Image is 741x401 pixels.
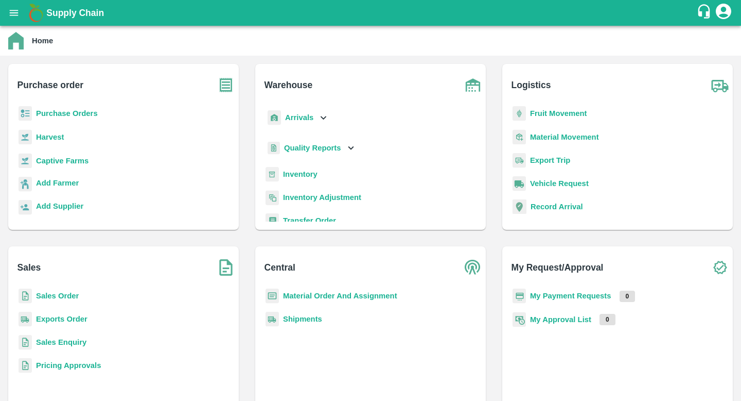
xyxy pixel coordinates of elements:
[26,3,46,23] img: logo
[531,203,583,211] a: Record Arrival
[266,213,279,228] img: whTransfer
[8,32,24,49] img: home
[46,8,104,18] b: Supply Chain
[213,255,239,280] img: soSales
[36,177,79,191] a: Add Farmer
[530,109,587,118] a: Fruit Movement
[213,72,239,98] img: purchase
[266,167,279,182] img: whInventory
[460,255,486,280] img: central
[513,106,526,121] img: fruit
[36,157,89,165] a: Captive Farms
[283,170,317,178] a: Inventory
[513,199,526,214] img: recordArrival
[19,335,32,350] img: sales
[530,179,589,188] a: Vehicle Request
[285,113,313,122] b: Arrivals
[513,312,526,327] img: approval
[513,153,526,168] img: delivery
[513,176,526,191] img: vehicle
[283,315,322,323] a: Shipments
[511,260,604,275] b: My Request/Approval
[36,109,98,118] a: Purchase Orders
[19,177,32,192] img: farmer
[36,179,79,187] b: Add Farmer
[19,312,32,327] img: shipments
[36,292,79,300] a: Sales Order
[707,255,733,280] img: check
[36,201,83,214] a: Add Supplier
[19,129,32,145] img: harvest
[707,72,733,98] img: truck
[46,6,696,20] a: Supply Chain
[283,292,397,300] a: Material Order And Assignment
[283,193,361,202] a: Inventory Adjustment
[513,129,526,145] img: material
[599,314,615,325] p: 0
[266,190,279,205] img: inventory
[266,289,279,304] img: centralMaterial
[268,142,280,155] img: qualityReport
[32,37,53,45] b: Home
[264,78,313,92] b: Warehouse
[17,260,41,275] b: Sales
[17,78,83,92] b: Purchase order
[513,289,526,304] img: payment
[530,292,611,300] a: My Payment Requests
[36,361,101,370] a: Pricing Approvals
[714,2,733,24] div: account of current user
[19,153,32,169] img: harvest
[696,4,714,22] div: customer-support
[19,200,32,215] img: supplier
[36,315,87,323] a: Exports Order
[284,144,341,152] b: Quality Reports
[36,202,83,210] b: Add Supplier
[36,133,64,141] a: Harvest
[530,156,570,164] a: Export Trip
[530,315,591,324] a: My Approval List
[620,291,636,302] p: 0
[268,110,281,125] img: whArrival
[530,133,599,141] a: Material Movement
[19,106,32,121] img: reciept
[266,312,279,327] img: shipments
[36,338,86,346] a: Sales Enquiry
[460,72,486,98] img: warehouse
[19,289,32,304] img: sales
[264,260,295,275] b: Central
[19,358,32,373] img: sales
[511,78,551,92] b: Logistics
[283,216,336,225] a: Transfer Order
[266,106,329,129] div: Arrivals
[266,138,357,159] div: Quality Reports
[2,1,26,25] button: open drawer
